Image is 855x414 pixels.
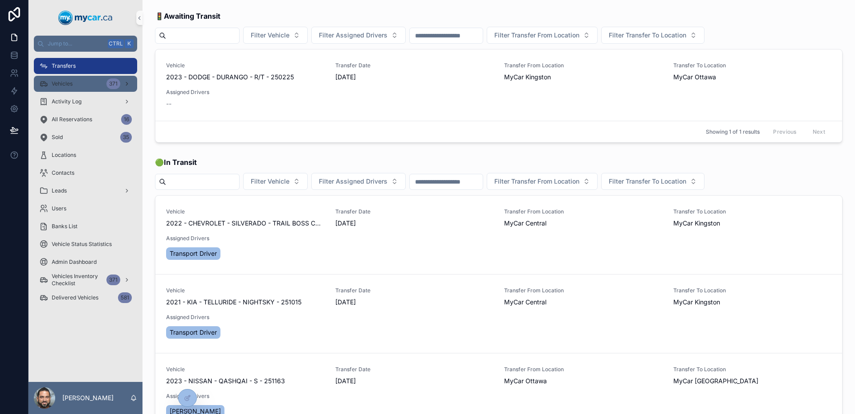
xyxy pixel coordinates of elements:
[335,208,494,215] span: Transfer Date
[166,314,325,321] span: Assigned Drivers
[335,219,494,228] span: [DATE]
[34,218,137,234] a: Banks List
[504,208,663,215] span: Transfer From Location
[166,366,325,373] span: Vehicle
[673,219,720,228] span: MyCar Kingston
[319,177,387,186] span: Filter Assigned Drivers
[52,205,66,212] span: Users
[170,328,217,337] span: Transport Driver
[155,11,220,21] span: 🚦
[34,94,137,110] a: Activity Log
[166,73,294,82] span: 2023 - DODGE - DURANGO - R/T - 250225
[34,111,137,127] a: All Reservations16
[504,219,546,228] span: MyCar Central
[108,39,124,48] span: Ctrl
[52,223,77,230] span: Banks List
[166,287,325,294] span: Vehicle
[601,173,704,190] button: Select Button
[706,128,760,135] span: Showing 1 of 1 results
[34,290,137,306] a: Delivered Vehicles581
[166,99,171,108] span: --
[58,11,113,25] img: App logo
[155,196,842,274] a: Vehicle2022 - CHEVROLET - SILVERADO - TRAIL BOSS CUSTOM - 251031Transfer Date[DATE]Transfer From ...
[52,134,63,141] span: Sold
[34,36,137,52] button: Jump to...CtrlK
[504,62,663,69] span: Transfer From Location
[166,208,325,215] span: Vehicle
[243,173,308,190] button: Select Button
[52,62,76,70] span: Transfers
[166,377,285,385] span: 2023 - NISSAN - QASHQAI - S - 251163
[673,73,716,82] span: MyCar Ottawa
[335,377,494,385] span: [DATE]
[166,298,301,307] span: 2021 - KIA - TELLURIDE - NIGHTSKY - 251015
[494,31,579,40] span: Filter Transfer From Location
[62,394,114,402] p: [PERSON_NAME]
[34,272,137,288] a: Vehicles Inventory Checklist371
[601,27,704,44] button: Select Button
[311,27,406,44] button: Select Button
[166,89,325,96] span: Assigned Drivers
[673,366,832,373] span: Transfer To Location
[335,298,494,307] span: [DATE]
[166,235,325,242] span: Assigned Drivers
[155,49,842,121] a: Vehicle2023 - DODGE - DURANGO - R/T - 250225Transfer Date[DATE]Transfer From LocationMyCar Kingst...
[34,165,137,181] a: Contacts
[34,183,137,199] a: Leads
[673,377,758,385] span: MyCar [GEOGRAPHIC_DATA]
[504,287,663,294] span: Transfer From Location
[52,116,92,123] span: All Reservations
[251,31,289,40] span: Filter Vehicle
[155,157,197,168] span: 🟢
[166,219,325,228] span: 2022 - CHEVROLET - SILVERADO - TRAIL BOSS CUSTOM - 251031
[504,73,551,82] span: MyCar Kingston
[52,169,74,176] span: Contacts
[164,158,197,167] strong: In Transit
[319,31,387,40] span: Filter Assigned Drivers
[121,114,132,125] div: 16
[311,173,406,190] button: Select Button
[487,27,598,44] button: Select Button
[487,173,598,190] button: Select Button
[166,62,325,69] span: Vehicle
[48,40,104,47] span: Jump to...
[106,78,120,89] div: 371
[34,147,137,163] a: Locations
[52,273,103,287] span: Vehicles Inventory Checklist
[52,80,73,87] span: Vehicles
[164,12,220,20] strong: Awaiting Transit
[118,292,132,303] div: 581
[34,236,137,252] a: Vehicle Status Statistics
[126,40,133,47] span: K
[251,177,289,186] span: Filter Vehicle
[155,274,842,353] a: Vehicle2021 - KIA - TELLURIDE - NIGHTSKY - 251015Transfer Date[DATE]Transfer From LocationMyCar C...
[170,249,217,258] span: Transport Driver
[609,31,686,40] span: Filter Transfer To Location
[243,27,308,44] button: Select Button
[52,98,81,105] span: Activity Log
[52,187,67,194] span: Leads
[34,201,137,217] a: Users
[335,366,494,373] span: Transfer Date
[494,177,579,186] span: Filter Transfer From Location
[28,52,142,317] div: scrollable content
[52,258,97,266] span: Admin Dashboard
[52,294,98,301] span: Delivered Vehicles
[34,76,137,92] a: Vehicles371
[120,132,132,143] div: 35
[335,62,494,69] span: Transfer Date
[52,241,112,248] span: Vehicle Status Statistics
[335,287,494,294] span: Transfer Date
[673,62,832,69] span: Transfer To Location
[52,152,76,159] span: Locations
[106,275,120,285] div: 371
[504,377,547,385] span: MyCar Ottawa
[166,393,325,400] span: Assigned Drivers
[673,287,832,294] span: Transfer To Location
[609,177,686,186] span: Filter Transfer To Location
[673,208,832,215] span: Transfer To Location
[34,58,137,74] a: Transfers
[335,73,494,82] span: [DATE]
[34,254,137,270] a: Admin Dashboard
[504,298,546,307] span: MyCar Central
